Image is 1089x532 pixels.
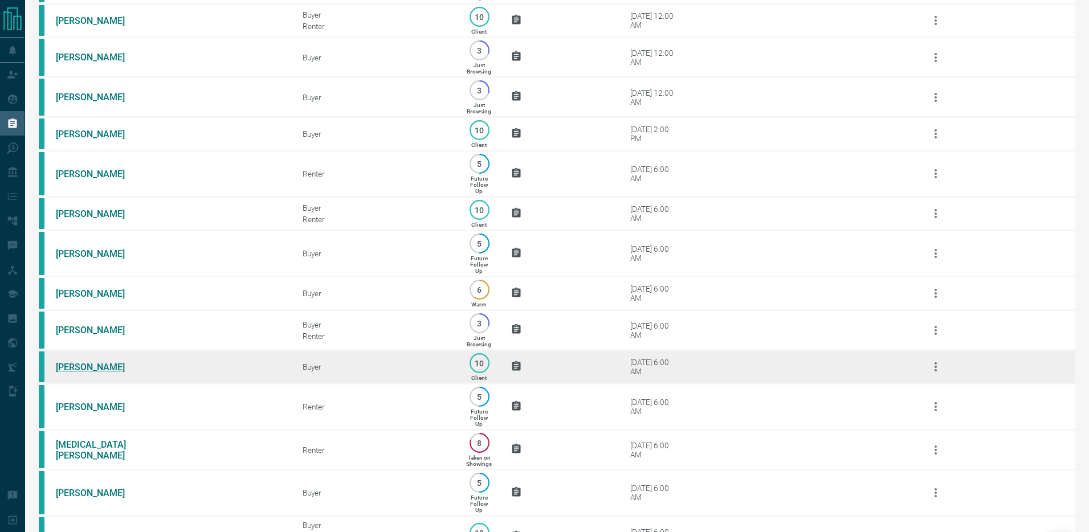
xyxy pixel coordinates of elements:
p: 10 [475,13,484,21]
div: [DATE] 12:00 AM [630,48,679,67]
div: Renter [303,445,448,455]
div: Buyer [303,289,448,298]
p: 5 [475,159,484,168]
div: [DATE] 6:00 AM [630,321,679,339]
p: 3 [475,86,484,95]
p: Future Follow Up [470,408,488,427]
p: 5 [475,239,484,248]
p: 5 [475,478,484,487]
p: Future Follow Up [470,255,488,274]
div: condos.ca [39,232,44,275]
div: condos.ca [39,198,44,229]
a: [PERSON_NAME] [56,402,141,412]
div: Buyer [303,488,448,497]
div: condos.ca [39,118,44,149]
a: [PERSON_NAME] [56,248,141,259]
div: Buyer [303,53,448,62]
div: condos.ca [39,471,44,514]
div: Buyer [303,362,448,371]
div: Buyer [303,129,448,138]
p: Warm [471,301,487,308]
p: Just Browsing [467,102,491,114]
p: Just Browsing [467,335,491,347]
p: 10 [475,126,484,134]
a: [PERSON_NAME] [56,288,141,299]
div: [DATE] 6:00 AM [630,484,679,502]
a: [PERSON_NAME] [56,52,141,63]
a: [MEDICAL_DATA][PERSON_NAME] [56,439,141,461]
a: [PERSON_NAME] [56,169,141,179]
div: condos.ca [39,39,44,76]
div: condos.ca [39,431,44,468]
a: [PERSON_NAME] [56,92,141,103]
div: condos.ca [39,152,44,195]
div: Buyer [303,320,448,329]
div: condos.ca [39,385,44,428]
div: condos.ca [39,351,44,382]
div: [DATE] 6:00 AM [630,441,679,459]
p: Client [471,142,487,148]
a: [PERSON_NAME] [56,15,141,26]
div: [DATE] 6:00 AM [630,165,679,183]
div: Buyer [303,521,448,530]
p: Client [471,222,487,228]
p: Client [471,28,487,35]
div: condos.ca [39,79,44,116]
div: [DATE] 12:00 AM [630,11,679,30]
a: [PERSON_NAME] [56,129,141,140]
div: [DATE] 2:00 PM [630,125,679,143]
a: [PERSON_NAME] [56,325,141,335]
div: Renter [303,169,448,178]
div: [DATE] 6:00 AM [630,398,679,416]
div: [DATE] 6:00 AM [630,358,679,376]
p: Just Browsing [467,62,491,75]
div: Buyer [303,249,448,258]
p: Future Follow Up [470,494,488,513]
div: [DATE] 6:00 AM [630,244,679,263]
div: Renter [303,22,448,31]
p: 3 [475,46,484,55]
div: Buyer [303,93,448,102]
p: Client [471,375,487,381]
a: [PERSON_NAME] [56,208,141,219]
a: [PERSON_NAME] [56,488,141,498]
p: 6 [475,285,484,294]
div: Renter [303,402,448,411]
p: 10 [475,359,484,367]
p: 10 [475,206,484,214]
p: 3 [475,319,484,328]
div: condos.ca [39,312,44,349]
div: Buyer [303,203,448,212]
div: [DATE] 6:00 AM [630,204,679,223]
p: Taken on Showings [466,455,492,467]
div: condos.ca [39,278,44,309]
p: 8 [475,439,484,447]
div: Renter [303,215,448,224]
div: [DATE] 6:00 AM [630,284,679,302]
div: Buyer [303,10,448,19]
div: condos.ca [39,5,44,36]
div: [DATE] 12:00 AM [630,88,679,107]
a: [PERSON_NAME] [56,362,141,373]
p: Future Follow Up [470,175,488,194]
p: 5 [475,392,484,401]
div: Renter [303,332,448,341]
